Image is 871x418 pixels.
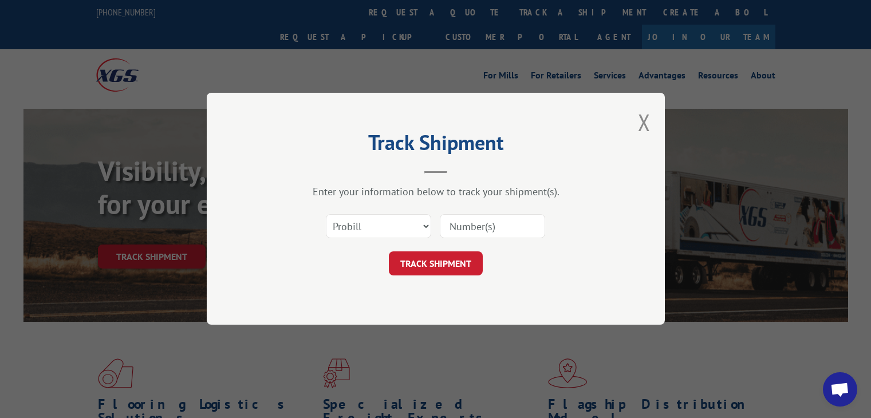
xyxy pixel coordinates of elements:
[264,186,608,199] div: Enter your information below to track your shipment(s).
[389,252,483,276] button: TRACK SHIPMENT
[823,372,857,407] div: Open chat
[264,135,608,156] h2: Track Shipment
[440,215,545,239] input: Number(s)
[638,107,651,137] button: Close modal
